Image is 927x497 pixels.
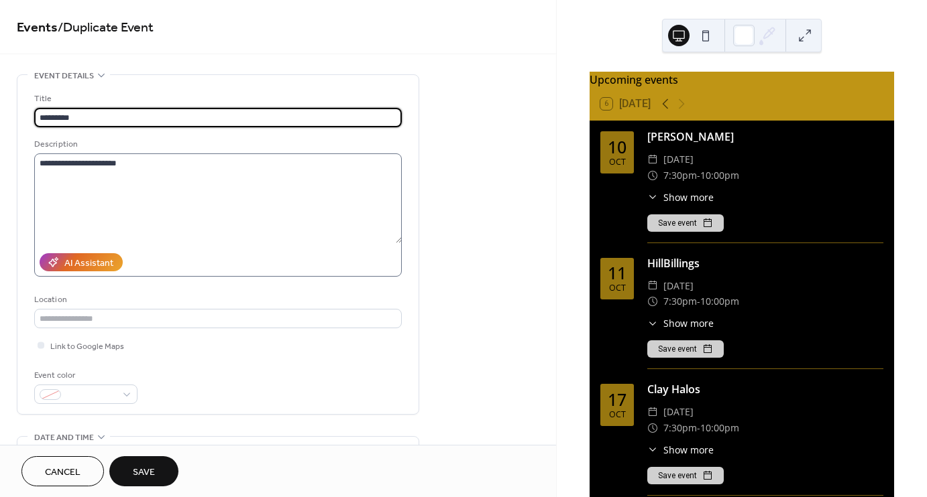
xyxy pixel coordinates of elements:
div: ​ [647,443,658,457]
div: ​ [647,151,658,167]
div: ​ [647,420,658,436]
div: ​ [647,190,658,204]
div: 17 [608,391,626,408]
button: Save event [647,340,724,358]
span: 10:00pm [700,293,739,309]
span: Date and time [34,431,94,445]
div: AI Assistant [64,257,113,271]
span: Save [133,466,155,480]
div: Title [34,92,399,106]
div: ​ [647,316,658,330]
button: Save event [647,214,724,232]
div: ​ [647,293,658,309]
button: Save [109,456,178,486]
div: ​ [647,404,658,420]
div: Oct [609,411,626,419]
div: Location [34,293,399,307]
span: 10:00pm [700,167,739,184]
button: Cancel [21,456,104,486]
div: HillBillings [647,255,883,271]
span: - [697,293,700,309]
div: Oct [609,158,626,167]
span: 7:30pm [663,167,697,184]
span: Event details [34,69,94,83]
div: ​ [647,278,658,294]
div: [PERSON_NAME] [647,129,883,145]
button: ​Show more [647,443,714,457]
button: Save event [647,467,724,484]
div: Oct [609,284,626,293]
span: - [697,167,700,184]
span: / Duplicate Event [58,15,154,41]
button: ​Show more [647,190,714,204]
div: 10 [608,139,626,155]
span: [DATE] [663,404,694,420]
button: ​Show more [647,316,714,330]
div: Clay Halos [647,381,883,397]
span: Show more [663,443,714,457]
span: 10:00pm [700,420,739,436]
div: Description [34,137,399,151]
span: - [697,420,700,436]
div: Upcoming events [590,72,894,88]
span: Show more [663,190,714,204]
div: ​ [647,167,658,184]
span: 7:30pm [663,420,697,436]
span: Link to Google Maps [50,340,124,354]
span: Cancel [45,466,80,480]
button: AI Assistant [40,253,123,271]
span: Show more [663,316,714,330]
span: 7:30pm [663,293,697,309]
span: [DATE] [663,151,694,167]
div: 11 [608,265,626,281]
span: [DATE] [663,278,694,294]
div: Event color [34,368,135,382]
a: Events [17,15,58,41]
